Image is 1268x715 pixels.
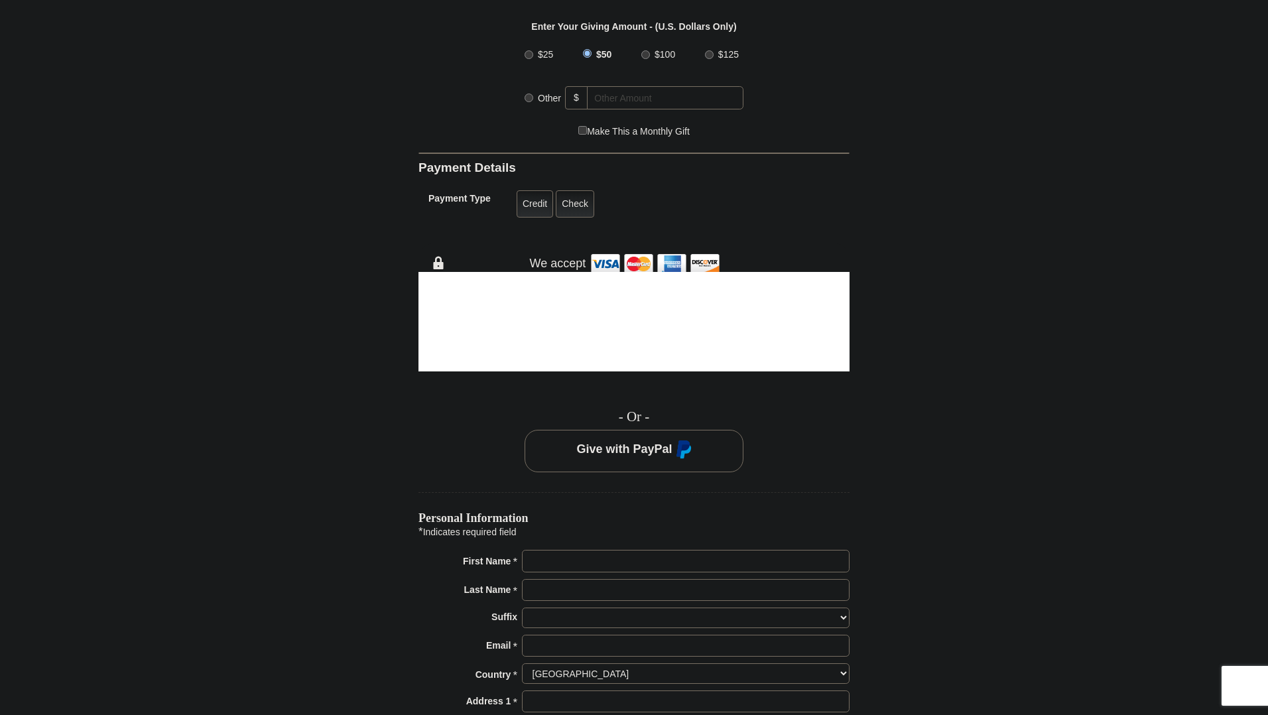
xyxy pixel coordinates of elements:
span: $25 [538,49,553,60]
div: Indicates required field [418,523,850,541]
h3: Payment Details [418,161,757,176]
span: $125 [718,49,739,60]
h4: - Or - [418,409,850,425]
button: Give with PayPal [525,430,743,472]
strong: Address 1 [466,692,511,710]
img: credit cards accepted [589,249,722,278]
input: Other Amount [587,86,743,109]
h4: Personal Information [418,513,850,523]
strong: First Name [463,552,511,570]
label: Make This a Monthly Gift [578,125,690,139]
span: Other [538,93,561,103]
h4: We accept [530,257,586,271]
label: Check [556,190,594,218]
strong: Last Name [464,580,511,599]
span: $100 [655,49,675,60]
strong: Country [475,665,511,684]
input: Make This a Monthly Gift [578,126,587,135]
strong: Enter Your Giving Amount - (U.S. Dollars Only) [531,21,736,32]
label: Credit [517,190,553,218]
span: $50 [596,49,611,60]
span: Give with PayPal [576,442,672,456]
img: paypal [672,440,692,462]
strong: Suffix [491,608,517,626]
h5: Payment Type [428,193,491,211]
strong: Email [486,636,511,655]
span: $ [565,86,588,109]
